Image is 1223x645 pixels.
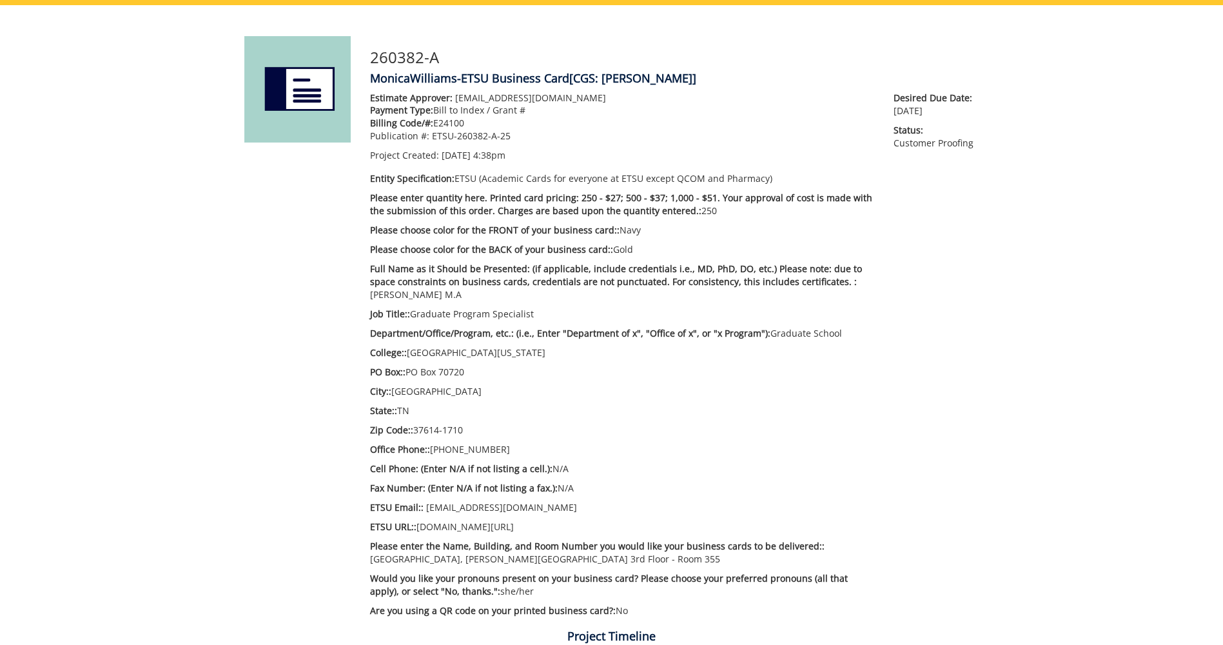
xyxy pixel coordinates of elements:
[370,521,416,533] span: ETSU URL::
[370,117,875,130] p: E24100
[370,443,430,455] span: Office Phone::
[370,462,553,475] span: Cell Phone: (Enter N/A if not listing a cell.):
[370,346,407,359] span: College::
[370,243,613,255] span: Please choose color for the BACK of your business card::
[370,482,558,494] span: Fax Number: (Enter N/A if not listing a fax.):
[370,92,453,104] span: Estimate Approver:
[370,366,406,378] span: PO Box::
[235,630,989,643] h4: Project Timeline
[370,385,875,398] p: [GEOGRAPHIC_DATA]
[370,501,424,513] span: ETSU Email::
[370,424,413,436] span: Zip Code::
[370,104,875,117] p: Bill to Index / Grant #
[370,462,875,475] p: N/A
[370,130,429,142] span: Publication #:
[370,572,875,598] p: she/her
[370,540,825,552] span: Please enter the Name, Building, and Room Number you would like your business cards to be deliver...
[894,124,979,150] p: Customer Proofing
[370,263,862,288] span: Full Name as it Should be Presented: (if applicable, include credentials i.e., MD, PhD, DO, etc.)...
[370,172,455,184] span: Entity Specification:
[244,36,351,143] img: Product featured image
[370,224,875,237] p: Navy
[894,92,979,117] p: [DATE]
[370,424,875,437] p: 37614-1710
[569,70,696,86] span: [CGS: [PERSON_NAME]]
[370,263,875,301] p: [PERSON_NAME] M.A
[370,49,979,66] h3: 260382-A
[370,540,875,566] p: [GEOGRAPHIC_DATA], [PERSON_NAME][GEOGRAPHIC_DATA] 3rd Floor - Room 355
[370,604,875,617] p: No
[370,501,875,514] p: [EMAIL_ADDRESS][DOMAIN_NAME]
[370,572,848,597] span: Would you like your pronouns present on your business card? Please choose your preferred pronouns...
[370,224,620,236] span: Please choose color for the FRONT of your business card::
[370,104,433,116] span: Payment Type:
[370,366,875,379] p: PO Box 70720
[370,192,875,217] p: 250
[370,327,770,339] span: Department/Office/Program, etc.: (i.e., Enter "Department of x", "Office of x", or "x Program"):
[370,521,875,533] p: [DOMAIN_NAME][URL]
[370,346,875,359] p: [GEOGRAPHIC_DATA][US_STATE]
[370,92,875,104] p: [EMAIL_ADDRESS][DOMAIN_NAME]
[370,482,875,495] p: N/A
[370,149,439,161] span: Project Created:
[370,385,391,397] span: City::
[370,308,410,320] span: Job Title::
[894,92,979,104] span: Desired Due Date:
[442,149,505,161] span: [DATE] 4:38pm
[370,404,875,417] p: TN
[432,130,511,142] span: ETSU-260382-A-25
[370,443,875,456] p: [PHONE_NUMBER]
[370,243,875,256] p: Gold
[370,72,979,85] h4: MonicaWilliams-ETSU Business Card
[370,308,875,321] p: Graduate Program Specialist
[370,327,875,340] p: Graduate School
[370,604,616,617] span: Are you using a QR code on your printed business card?:
[894,124,979,137] span: Status:
[370,117,433,129] span: Billing Code/#:
[370,404,397,417] span: State::
[370,172,875,185] p: ETSU (Academic Cards for everyone at ETSU except QCOM and Pharmacy)
[370,192,872,217] span: Please enter quantity here. Printed card pricing: 250 - $27; 500 - $37; 1,000 - $51. Your approva...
